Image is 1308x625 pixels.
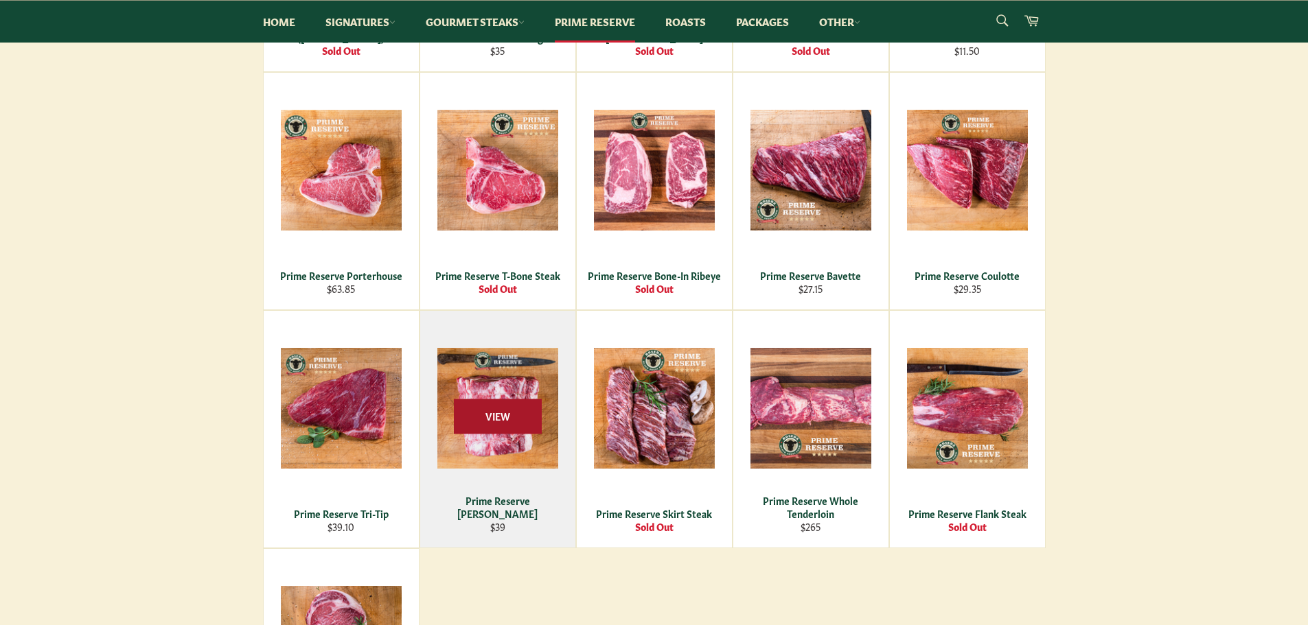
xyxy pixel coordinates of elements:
[594,110,715,231] img: Prime Reserve Bone-In Ribeye
[576,72,733,310] a: Prime Reserve Bone-In Ribeye Prime Reserve Bone-In Ribeye Sold Out
[750,110,871,231] img: Prime Reserve Bavette
[272,282,410,295] div: $63.85
[907,110,1028,231] img: Prime Reserve Coulotte
[420,72,576,310] a: Prime Reserve T-Bone Steak Prime Reserve T-Bone Steak Sold Out
[412,1,538,43] a: Gourmet Steaks
[585,44,723,57] div: Sold Out
[437,110,558,231] img: Prime Reserve T-Bone Steak
[898,520,1036,533] div: Sold Out
[898,269,1036,282] div: Prime Reserve Coulotte
[742,282,880,295] div: $27.15
[585,507,723,520] div: Prime Reserve Skirt Steak
[249,1,309,43] a: Home
[263,72,420,310] a: Prime Reserve Porterhouse Prime Reserve Porterhouse $63.85
[420,310,576,548] a: Prime Reserve Chuck Roast Prime Reserve [PERSON_NAME] $39 View
[805,1,874,43] a: Other
[733,72,889,310] a: Prime Reserve Bavette Prime Reserve Bavette $27.15
[428,282,566,295] div: Sold Out
[742,269,880,282] div: Prime Reserve Bavette
[312,1,409,43] a: Signatures
[652,1,720,43] a: Roasts
[742,520,880,533] div: $265
[907,348,1028,469] img: Prime Reserve Flank Steak
[742,494,880,521] div: Prime Reserve Whole Tenderloin
[585,269,723,282] div: Prime Reserve Bone-In Ribeye
[576,310,733,548] a: Prime Reserve Skirt Steak Prime Reserve Skirt Steak Sold Out
[272,269,410,282] div: Prime Reserve Porterhouse
[272,44,410,57] div: Sold Out
[594,348,715,469] img: Prime Reserve Skirt Steak
[541,1,649,43] a: Prime Reserve
[585,282,723,295] div: Sold Out
[281,348,402,469] img: Prime Reserve Tri-Tip
[428,44,566,57] div: $35
[889,310,1046,548] a: Prime Reserve Flank Steak Prime Reserve Flank Steak Sold Out
[428,269,566,282] div: Prime Reserve T-Bone Steak
[889,72,1046,310] a: Prime Reserve Coulotte Prime Reserve Coulotte $29.35
[428,494,566,521] div: Prime Reserve [PERSON_NAME]
[272,507,410,520] div: Prime Reserve Tri-Tip
[898,507,1036,520] div: Prime Reserve Flank Steak
[454,399,542,434] span: View
[733,310,889,548] a: Prime Reserve Whole Tenderloin Prime Reserve Whole Tenderloin $265
[263,310,420,548] a: Prime Reserve Tri-Tip Prime Reserve Tri-Tip $39.10
[281,110,402,231] img: Prime Reserve Porterhouse
[272,520,410,533] div: $39.10
[898,282,1036,295] div: $29.35
[722,1,803,43] a: Packages
[750,348,871,469] img: Prime Reserve Whole Tenderloin
[742,44,880,57] div: Sold Out
[898,44,1036,57] div: $11.50
[585,520,723,533] div: Sold Out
